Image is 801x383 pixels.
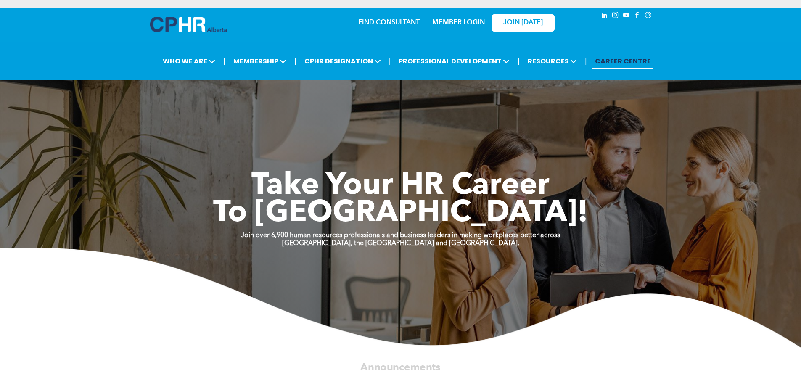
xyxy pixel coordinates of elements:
span: To [GEOGRAPHIC_DATA]! [213,198,588,229]
img: A blue and white logo for cp alberta [150,17,227,32]
a: MEMBER LOGIN [432,19,485,26]
a: linkedin [600,11,609,22]
a: CAREER CENTRE [592,53,653,69]
span: MEMBERSHIP [231,53,289,69]
strong: Join over 6,900 human resources professionals and business leaders in making workplaces better ac... [241,232,560,239]
span: Take Your HR Career [251,171,550,201]
li: | [518,53,520,70]
a: facebook [633,11,642,22]
li: | [585,53,587,70]
li: | [294,53,296,70]
span: Announcements [360,362,440,372]
a: FIND CONSULTANT [358,19,420,26]
span: CPHR DESIGNATION [302,53,383,69]
li: | [223,53,225,70]
span: JOIN [DATE] [503,19,543,27]
a: instagram [611,11,620,22]
span: RESOURCES [525,53,579,69]
strong: [GEOGRAPHIC_DATA], the [GEOGRAPHIC_DATA] and [GEOGRAPHIC_DATA]. [282,240,519,247]
a: JOIN [DATE] [492,14,555,32]
span: PROFESSIONAL DEVELOPMENT [396,53,512,69]
span: WHO WE ARE [160,53,218,69]
li: | [389,53,391,70]
a: youtube [622,11,631,22]
a: Social network [644,11,653,22]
